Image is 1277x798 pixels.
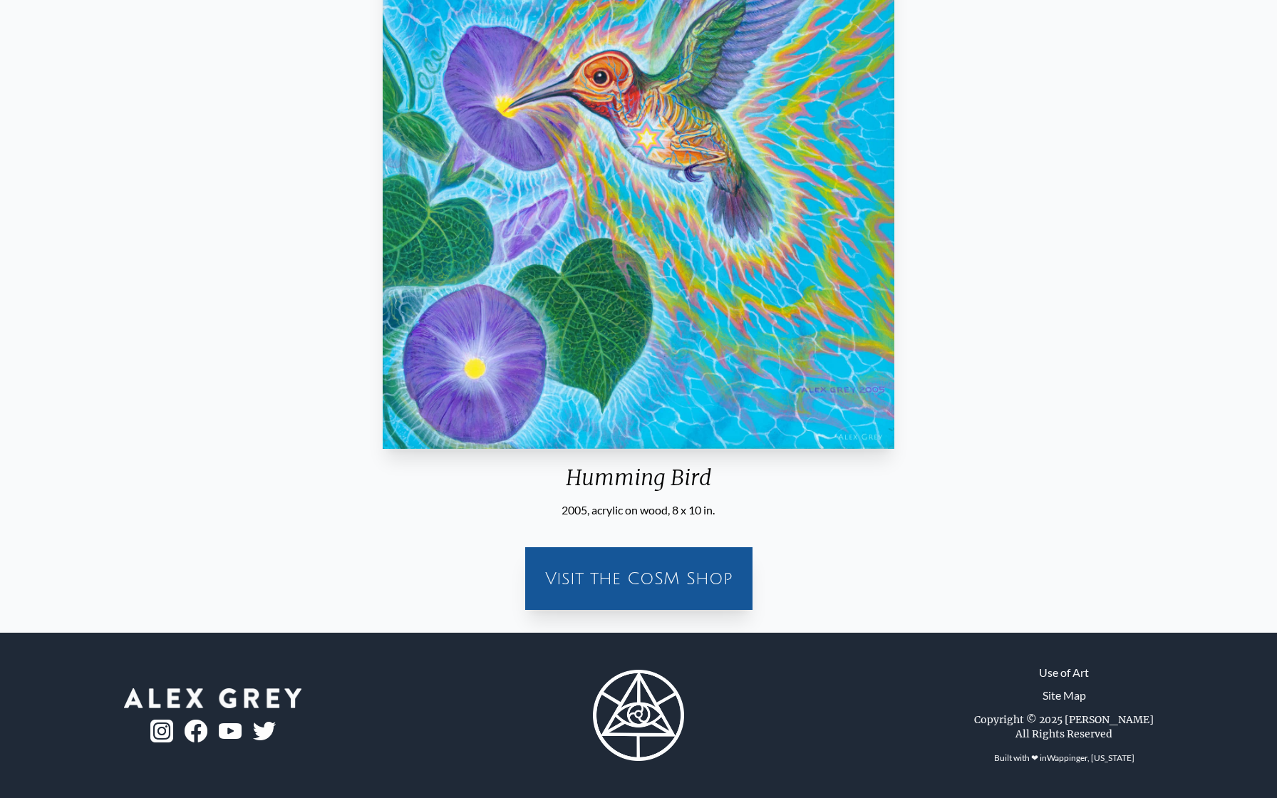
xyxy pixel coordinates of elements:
div: Copyright © 2025 [PERSON_NAME] [974,712,1154,727]
a: Use of Art [1039,664,1089,681]
div: Humming Bird [377,465,901,502]
img: twitter-logo.png [253,722,276,740]
div: Built with ❤ in [988,747,1140,769]
a: Visit the CoSM Shop [534,556,744,601]
div: 2005, acrylic on wood, 8 x 10 in. [377,502,901,519]
img: youtube-logo.png [219,723,242,740]
img: ig-logo.png [150,720,173,742]
div: All Rights Reserved [1015,727,1112,741]
a: Wappinger, [US_STATE] [1047,752,1134,763]
a: Site Map [1043,687,1086,704]
img: fb-logo.png [185,720,207,742]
